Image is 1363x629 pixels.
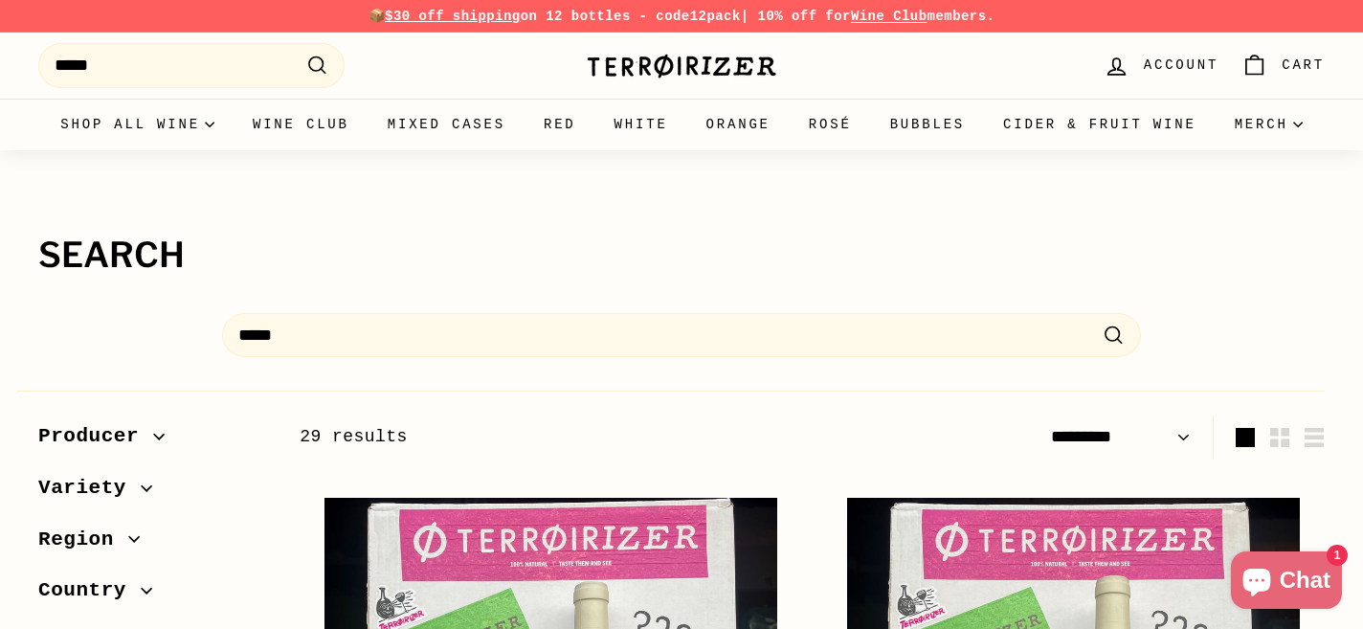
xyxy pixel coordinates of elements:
[790,99,871,150] a: Rosé
[984,99,1216,150] a: Cider & Fruit Wine
[385,9,521,24] span: $30 off shipping
[1216,99,1322,150] summary: Merch
[38,519,269,571] button: Region
[595,99,687,150] a: White
[38,416,269,467] button: Producer
[38,6,1325,27] p: 📦 on 12 bottles - code | 10% off for members.
[234,99,369,150] a: Wine Club
[369,99,525,150] a: Mixed Cases
[38,574,141,607] span: Country
[38,420,153,453] span: Producer
[300,423,812,451] div: 29 results
[38,467,269,519] button: Variety
[687,99,790,150] a: Orange
[525,99,595,150] a: Red
[38,472,141,505] span: Variety
[1282,55,1325,76] span: Cart
[38,570,269,621] button: Country
[1092,37,1230,94] a: Account
[871,99,984,150] a: Bubbles
[1225,551,1348,614] inbox-online-store-chat: Shopify online store chat
[38,236,1325,275] h1: Search
[851,9,927,24] a: Wine Club
[38,524,128,556] span: Region
[1144,55,1218,76] span: Account
[41,99,234,150] summary: Shop all wine
[1230,37,1336,94] a: Cart
[690,9,741,24] strong: 12pack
